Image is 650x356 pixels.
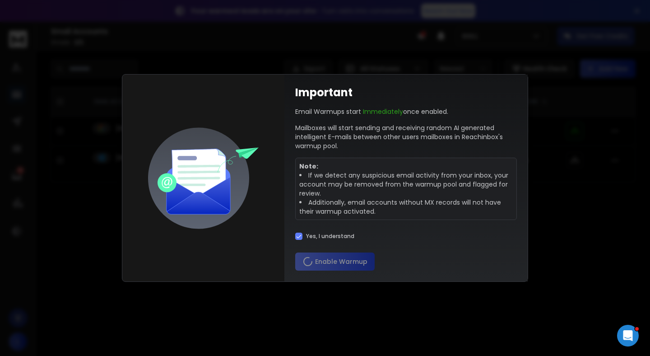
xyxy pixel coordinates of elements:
[617,325,639,347] iframe: Intercom live chat
[295,123,517,150] p: Mailboxes will start sending and receiving random AI generated intelligent E-mails between other ...
[299,198,513,216] li: Additionally, email accounts without MX records will not have their warmup activated.
[363,107,403,116] span: Immediately
[299,171,513,198] li: If we detect any suspicious email activity from your inbox, your account may be removed from the ...
[295,85,353,100] h1: Important
[299,162,513,171] p: Note:
[295,107,448,116] p: Email Warmups start once enabled.
[306,233,354,240] label: Yes, I understand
